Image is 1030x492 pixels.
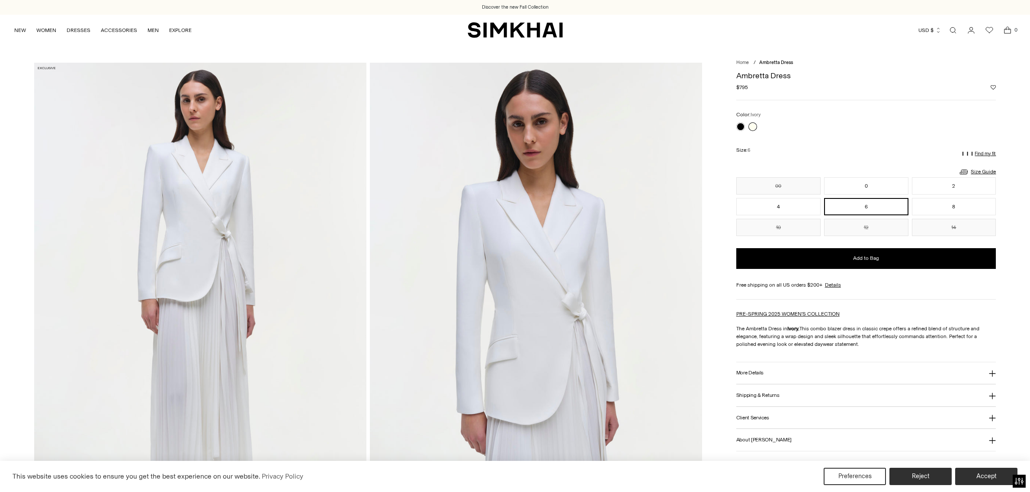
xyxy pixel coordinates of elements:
button: 4 [736,198,821,215]
iframe: Sign Up via Text for Offers [7,459,87,485]
h3: About [PERSON_NAME] [736,437,792,443]
button: Shipping & Returns [736,384,996,406]
a: Open cart modal [999,22,1016,39]
a: ACCESSORIES [101,21,137,40]
h3: More Details [736,370,764,376]
a: Discover the new Fall Collection [482,4,549,11]
div: / [754,59,756,67]
a: Open search modal [944,22,962,39]
h3: Shipping & Returns [736,393,780,398]
button: 6 [824,198,908,215]
a: EXPLORE [169,21,192,40]
a: Home [736,60,749,65]
button: Accept [955,468,1017,485]
button: 12 [824,219,908,236]
button: Reject [889,468,952,485]
a: MEN [148,21,159,40]
button: 10 [736,219,821,236]
p: The Ambretta Dress in This combo blazer dress in classic crepe offers a refined blend of structur... [736,325,996,348]
button: About [PERSON_NAME] [736,429,996,451]
span: Add to Bag [853,255,879,262]
h1: Ambretta Dress [736,72,996,80]
button: 00 [736,177,821,195]
label: Size: [736,146,750,154]
a: Details [825,281,841,289]
span: Ambretta Dress [759,60,793,65]
button: 0 [824,177,908,195]
div: Free shipping on all US orders $200+ [736,281,996,289]
button: 14 [912,219,996,236]
a: SIMKHAI [468,22,563,38]
button: 2 [912,177,996,195]
button: Add to Wishlist [991,85,996,90]
button: Client Services [736,407,996,429]
a: PRE-SPRING 2025 WOMEN'S COLLECTION [736,311,840,317]
a: Size Guide [959,166,996,177]
a: DRESSES [67,21,90,40]
span: $795 [736,83,748,91]
a: Go to the account page [963,22,980,39]
a: Wishlist [981,22,998,39]
button: 8 [912,198,996,215]
span: This website uses cookies to ensure you get the best experience on our website. [13,472,260,480]
button: USD $ [918,21,941,40]
a: Privacy Policy (opens in a new tab) [260,470,305,483]
strong: Ivory. [787,326,799,332]
h3: Client Services [736,415,769,421]
span: Ivory [751,112,760,118]
button: Preferences [824,468,886,485]
label: Color: [736,111,760,119]
nav: breadcrumbs [736,59,996,67]
span: 0 [1012,26,1020,34]
span: 6 [748,147,750,153]
button: More Details [736,362,996,384]
a: WOMEN [36,21,56,40]
button: Add to Bag [736,248,996,269]
a: NEW [14,21,26,40]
